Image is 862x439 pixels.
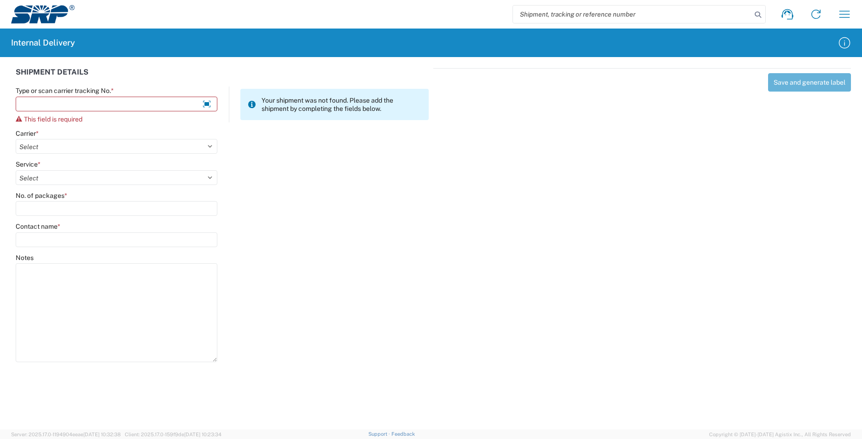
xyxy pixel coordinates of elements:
a: Feedback [391,431,415,437]
span: [DATE] 10:32:38 [83,432,121,437]
label: Type or scan carrier tracking No. [16,87,114,95]
label: Notes [16,254,34,262]
span: Your shipment was not found. Please add the shipment by completing the fields below. [262,96,421,113]
input: Shipment, tracking or reference number [513,6,751,23]
h2: Internal Delivery [11,37,75,48]
span: Client: 2025.17.0-159f9de [125,432,221,437]
span: [DATE] 10:23:34 [184,432,221,437]
label: Carrier [16,129,39,138]
label: Service [16,160,41,168]
span: Copyright © [DATE]-[DATE] Agistix Inc., All Rights Reserved [709,430,851,439]
label: No. of packages [16,191,67,200]
a: Support [368,431,391,437]
img: srp [11,5,75,23]
div: SHIPMENT DETAILS [16,68,429,87]
span: Server: 2025.17.0-1194904eeae [11,432,121,437]
span: This field is required [24,116,82,123]
label: Contact name [16,222,60,231]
